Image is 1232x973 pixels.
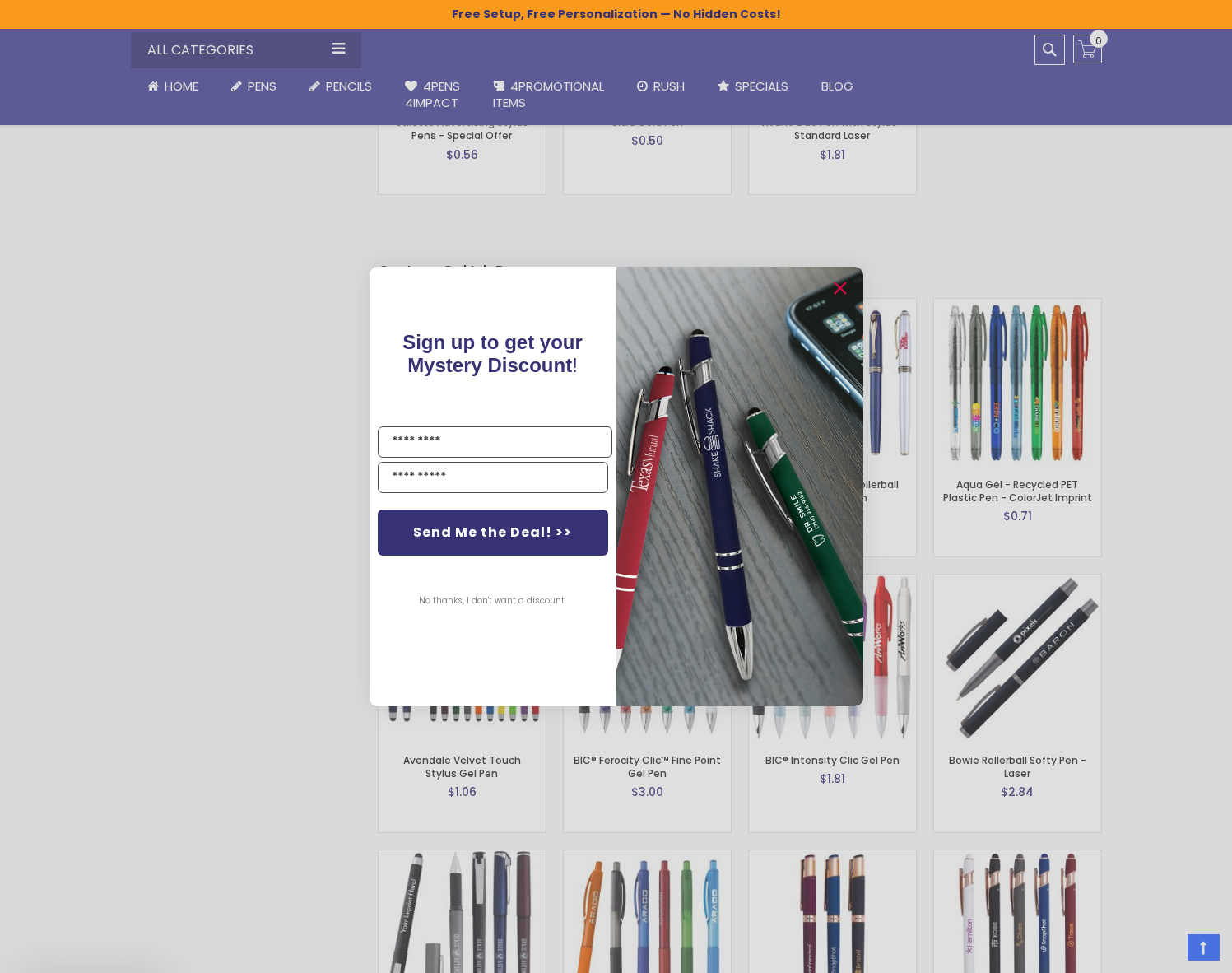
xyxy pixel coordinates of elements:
button: Send Me the Deal! >> [378,510,608,556]
button: No thanks, I don't want a discount. [411,580,574,622]
input: YOUR EMAIL [378,462,608,493]
img: 081b18bf-2f98-4675-a917-09431eb06994.jpeg [616,267,863,705]
button: Close dialog [827,275,853,301]
span: ! [402,331,583,376]
span: Sign up to get your Mystery Discount [402,331,583,376]
iframe: Google Customer Reviews [1096,929,1232,973]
